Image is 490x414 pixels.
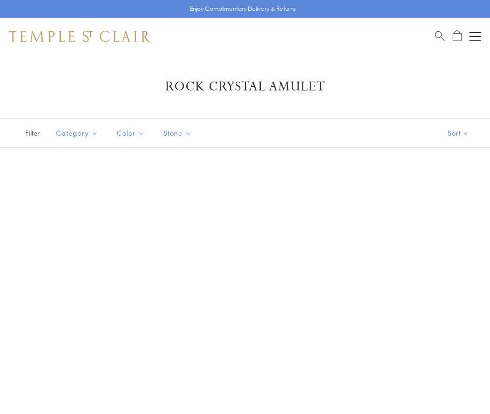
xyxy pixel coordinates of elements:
[190,4,296,14] p: Enjoy Complimentary Delivery & Returns
[435,30,445,42] a: Search
[23,78,467,95] h1: Rock Crystal Amulet
[469,31,481,42] button: Open navigation
[9,31,150,42] img: Temple St. Clair
[159,127,199,139] span: Stone
[156,123,199,144] button: Stone
[112,127,152,139] span: Color
[51,127,105,139] span: Category
[110,123,152,144] button: Color
[453,30,462,42] a: Open Shopping Bag
[49,123,105,144] button: Category
[427,119,490,147] button: Show sort by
